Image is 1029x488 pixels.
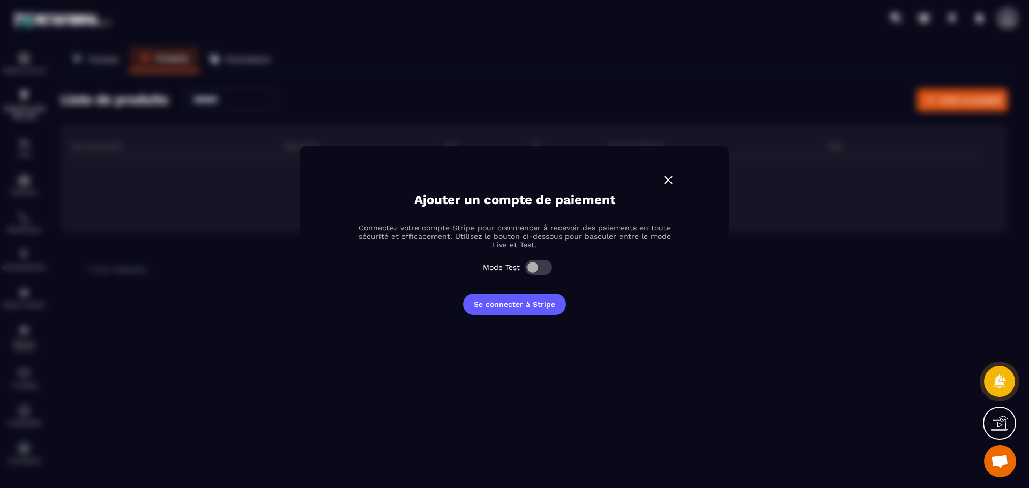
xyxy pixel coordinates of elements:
img: close-w.0bb75850.svg [661,173,675,187]
button: Se connecter à Stripe [463,294,566,315]
p: Connectez votre compte Stripe pour commencer à recevoir des paiements en toute sécurité et effica... [354,223,675,249]
div: Ouvrir le chat [984,445,1016,477]
label: Mode Test [483,263,520,272]
p: Ajouter un compte de paiement [414,192,615,207]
